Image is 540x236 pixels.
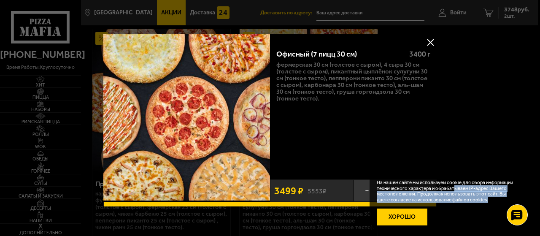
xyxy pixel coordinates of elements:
[103,34,270,202] a: Офисный (7 пицц 30 см)
[308,187,327,195] s: 5553 ₽
[409,49,430,59] span: 3400 г
[354,179,381,202] button: −
[103,202,437,219] button: Рекомендованные товары
[274,186,303,196] span: 3499 ₽
[377,209,427,225] button: Хорошо
[276,61,430,102] p: Фермерская 30 см (толстое с сыром), 4 сыра 30 см (толстое с сыром), Пикантный цыплёнок сулугуни 3...
[103,34,270,201] img: Офисный (7 пицц 30 см)
[377,180,520,203] p: На нашем сайте мы используем cookie для сбора информации технического характера и обрабатываем IP...
[276,50,402,59] div: Офисный (7 пицц 30 см)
